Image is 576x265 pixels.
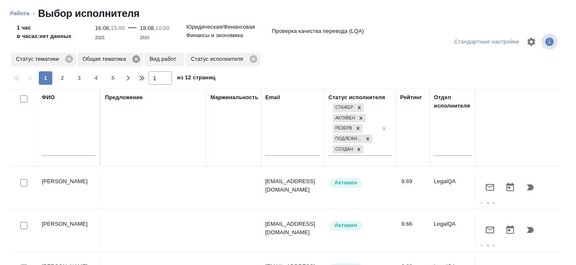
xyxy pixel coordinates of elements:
[186,23,255,31] p: Юридическая/Финансовая
[56,71,69,85] button: 2
[73,74,86,82] span: 3
[272,27,364,35] p: Проверка качества перевода (LQA)
[38,7,140,20] h2: Выбор исполнителя
[95,25,111,31] p: 16.08,
[332,134,373,144] div: Стажер, Активен, Резерв, Подлежит внедрению, Создан
[430,216,476,245] td: LegalQA
[177,73,215,85] span: из 12 страниц
[38,216,101,245] td: [PERSON_NAME]
[333,135,363,143] div: Подлежит внедрению
[500,177,520,197] button: Открыть календарь загрузки
[333,145,354,154] div: Создан
[186,53,260,66] div: Статус исполнителя
[140,25,156,31] p: 18.08,
[480,171,518,205] p: Проверка качества перевода (LQA)
[328,93,385,102] div: Статус исполнителя
[33,9,35,18] li: ‹
[17,24,72,32] p: 1 час
[265,220,320,237] p: [EMAIL_ADDRESS][DOMAIN_NAME]
[42,93,55,102] div: ФИО
[434,93,472,110] div: Отдел исполнителя
[89,71,103,85] button: 4
[480,220,500,240] button: Отправить предложение о работе
[20,179,27,187] input: Выбери исполнителей, чтобы отправить приглашение на работу
[156,25,170,31] p: 10:00
[520,177,541,197] button: Продолжить
[106,74,120,82] span: 5
[89,74,103,82] span: 4
[110,25,124,31] p: 15:00
[210,93,258,102] div: Маржинальность
[10,7,566,20] nav: breadcrumb
[500,220,520,240] button: Открыть календарь загрузки
[480,214,518,247] p: Проверка качества перевода (LQA)
[332,144,364,155] div: Стажер, Активен, Резерв, Подлежит внедрению, Создан
[430,173,476,203] td: LegalQA
[328,220,392,231] div: Рядовой исполнитель: назначай с учетом рейтинга
[541,34,559,50] span: Посмотреть информацию
[191,55,246,63] p: Статус исполнителя
[452,35,521,49] div: split button
[334,221,357,230] p: Активен
[401,177,425,186] div: 9.69
[20,222,27,229] input: Выбери исполнителей, чтобы отправить приглашение на работу
[333,103,355,112] div: Стажер
[38,173,101,203] td: [PERSON_NAME]
[332,123,363,134] div: Стажер, Активен, Резерв, Подлежит внедрению, Создан
[56,74,69,82] span: 2
[10,10,30,16] a: Работа
[78,53,143,66] div: Общая тематика
[520,220,541,240] button: Продолжить
[83,55,129,63] p: Общая тематика
[150,55,179,63] p: Вид работ
[333,124,353,133] div: Резерв
[73,71,86,85] button: 3
[105,93,143,102] div: Предложение
[401,220,425,228] div: 9.66
[328,177,392,189] div: Рядовой исполнитель: назначай с учетом рейтинга
[521,32,541,52] span: Настроить таблицу
[480,177,500,197] button: Отправить предложение о работе
[400,93,422,102] div: Рейтинг
[128,20,137,42] div: —
[334,178,357,187] p: Активен
[333,114,356,123] div: Активен
[265,93,280,102] div: Email
[16,55,62,63] p: Статус тематики
[332,103,365,113] div: Стажер, Активен, Резерв, Подлежит внедрению, Создан
[106,71,120,85] button: 5
[265,177,320,194] p: [EMAIL_ADDRESS][DOMAIN_NAME]
[11,53,76,66] div: Статус тематики
[332,113,366,124] div: Стажер, Активен, Резерв, Подлежит внедрению, Создан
